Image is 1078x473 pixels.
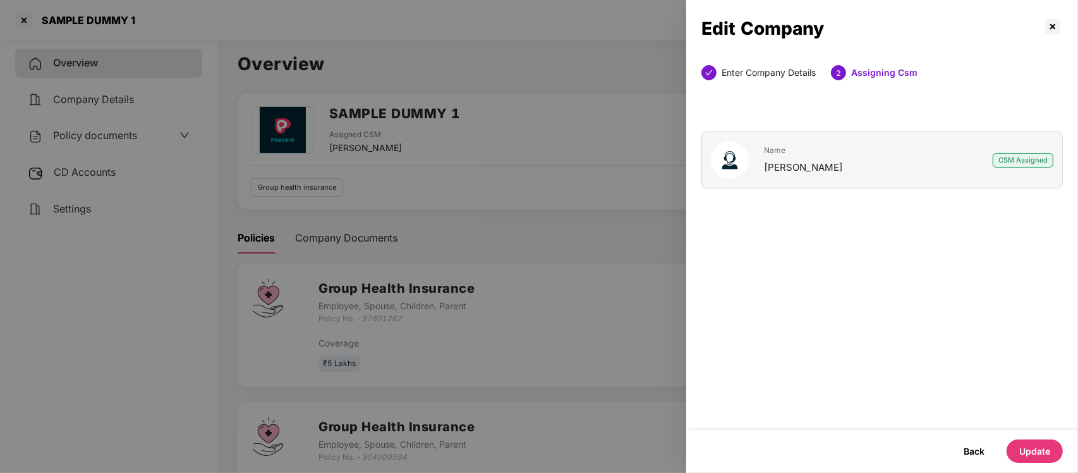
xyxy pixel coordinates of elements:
[836,68,841,78] span: 2
[764,161,843,173] span: [PERSON_NAME]
[851,65,918,80] div: Assigning Csm
[993,153,1053,168] div: CSM Assigned
[722,65,816,80] div: Enter Company Details
[705,69,713,77] span: check
[711,141,749,179] img: svg+xml;base64,PHN2ZyB4bWxucz0iaHR0cDovL3d3dy53My5vcmcvMjAwMC9zdmciIHhtbG5zOnhsaW5rPSJodHRwOi8vd3...
[701,21,1043,35] div: Edit Company
[1007,439,1063,463] button: Update
[764,145,843,155] span: Name
[951,439,997,463] button: Back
